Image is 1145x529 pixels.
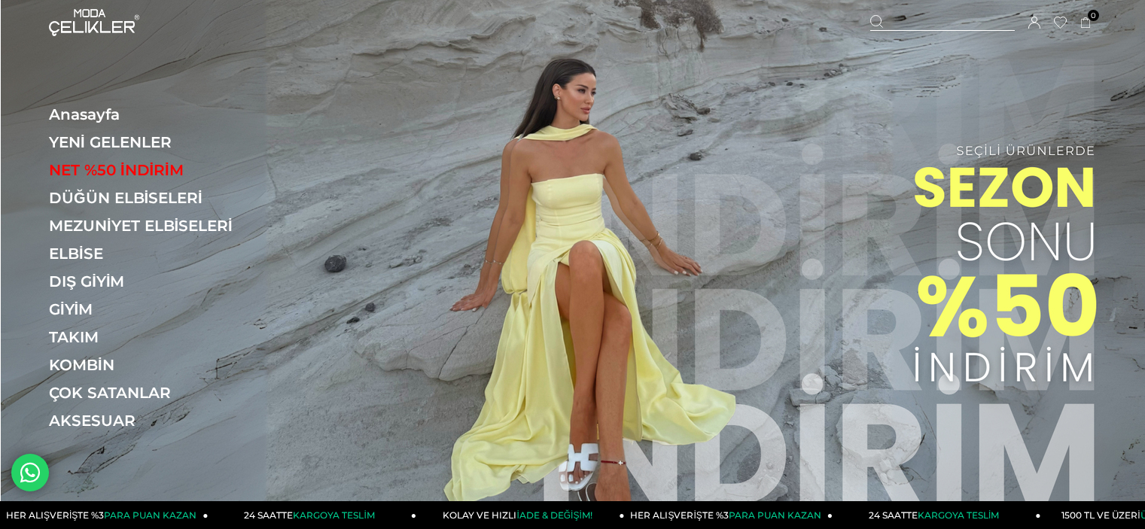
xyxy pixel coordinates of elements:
[625,501,833,529] a: HER ALIŞVERİŞTE %3PARA PUAN KAZAN
[49,300,256,318] a: GİYİM
[49,105,256,123] a: Anasayfa
[49,133,256,151] a: YENİ GELENLER
[1088,10,1099,21] span: 0
[293,509,374,521] span: KARGOYA TESLİM
[49,161,256,179] a: NET %50 İNDİRİM
[729,509,821,521] span: PARA PUAN KAZAN
[49,217,256,235] a: MEZUNİYET ELBİSELERİ
[49,384,256,402] a: ÇOK SATANLAR
[49,272,256,290] a: DIŞ GİYİM
[918,509,999,521] span: KARGOYA TESLİM
[516,509,592,521] span: İADE & DEĞİŞİM!
[49,356,256,374] a: KOMBİN
[104,509,196,521] span: PARA PUAN KAZAN
[49,412,256,430] a: AKSESUAR
[49,189,256,207] a: DÜĞÜN ELBİSELERİ
[209,501,417,529] a: 24 SAATTEKARGOYA TESLİM
[49,9,139,36] img: logo
[1080,17,1092,29] a: 0
[833,501,1041,529] a: 24 SAATTEKARGOYA TESLİM
[49,328,256,346] a: TAKIM
[416,501,625,529] a: KOLAY VE HIZLIİADE & DEĞİŞİM!
[49,245,256,263] a: ELBİSE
